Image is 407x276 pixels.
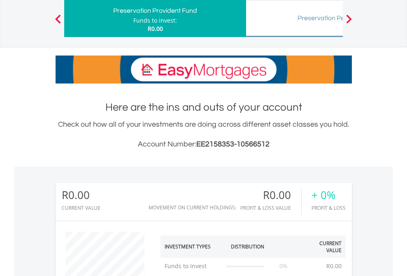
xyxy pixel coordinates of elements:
[133,16,177,25] div: Funds to invest:
[312,205,346,211] div: Profit & Loss
[196,140,270,148] span: EE2158353-10566512
[268,258,299,274] td: 0%
[62,205,100,211] div: CURRENT VALUE
[56,100,352,115] h1: Here are the ins and outs of your account
[240,205,301,211] div: Profit & Loss Value
[312,189,346,201] div: + 0%
[56,119,352,150] div: Check out how all of your investments are doing across different asset classes you hold.
[299,236,346,258] th: Current Value
[50,19,66,27] button: Previous
[341,19,357,27] button: Next
[160,258,222,274] td: Funds to Invest
[322,258,346,274] td: R0.00
[231,243,264,250] div: Distribution
[149,205,236,210] div: Movement on Current Holdings:
[160,236,222,258] th: Investment Types
[56,139,352,150] h3: Account Number:
[240,189,301,201] div: R0.00
[62,189,100,201] div: R0.00
[56,56,352,83] img: EasyMortage Promotion Banner
[69,5,241,16] div: Preservation Provident Fund
[148,25,163,32] span: R0.00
